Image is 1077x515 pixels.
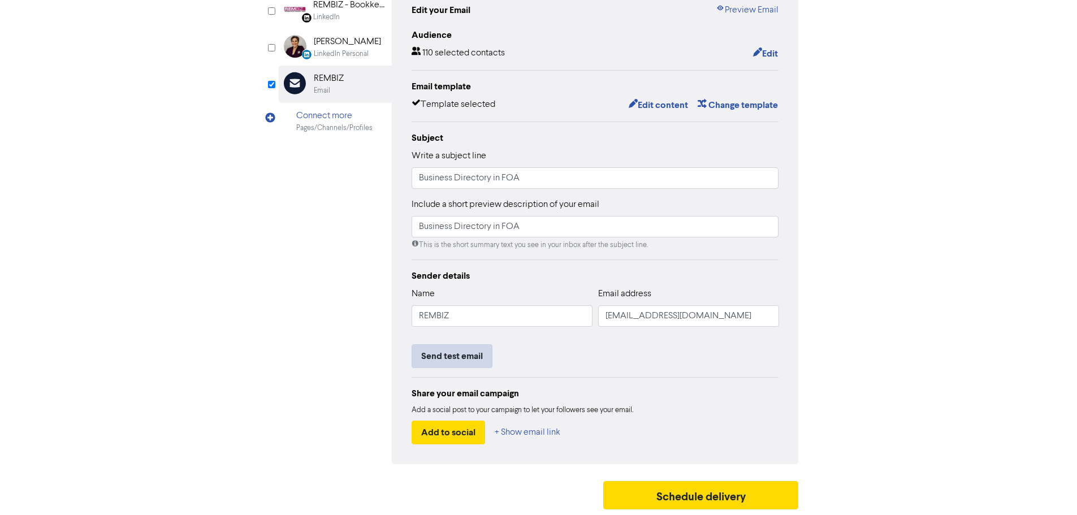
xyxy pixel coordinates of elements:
div: [PERSON_NAME] [314,35,381,49]
div: Connect morePages/Channels/Profiles [279,103,392,140]
button: + Show email link [494,421,561,444]
div: LinkedIn Personal [314,49,369,59]
button: Send test email [412,344,492,368]
div: LinkedinPersonal [PERSON_NAME]LinkedIn Personal [279,29,392,66]
button: Edit [752,46,778,61]
div: Add a social post to your campaign to let your followers see your email. [412,405,779,416]
div: Pages/Channels/Profiles [296,123,373,133]
div: REMBIZ [314,72,344,85]
div: Audience [412,28,779,42]
div: Template selected [412,98,495,112]
div: This is the short summary text you see in your inbox after the subject line. [412,240,779,250]
button: Add to social [412,421,485,444]
label: Write a subject line [412,149,486,163]
div: Email template [412,80,779,93]
button: Change template [697,98,778,112]
div: Email [314,85,330,96]
a: Preview Email [716,3,778,17]
div: Connect more [296,109,373,123]
button: Schedule delivery [603,481,799,509]
div: Sender details [412,269,779,283]
label: Name [412,287,435,301]
img: LinkedinPersonal [284,35,306,58]
div: LinkedIn [313,12,340,23]
div: 110 selected contacts [412,46,505,61]
div: Share your email campaign [412,387,779,400]
div: REMBIZEmail [279,66,392,102]
div: Subject [412,131,779,145]
label: Include a short preview description of your email [412,198,599,211]
button: Edit content [628,98,689,112]
label: Email address [598,287,651,301]
div: Edit your Email [412,3,470,17]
